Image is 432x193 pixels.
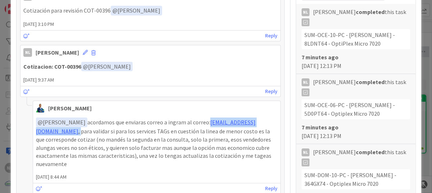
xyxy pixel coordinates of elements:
b: completed [356,8,385,15]
b: 7 minutes ago [302,124,339,131]
span: @ [112,7,118,14]
p: Cotización para revisión COT-00396 [23,6,277,15]
div: NL [302,8,309,16]
span: [DATE] 3:10 PM [20,20,280,28]
span: [PERSON_NAME] [38,119,86,126]
div: SUM-DOM-10-PC - [PERSON_NAME] - 364GX74 - Optiplex Micro 7020 [302,169,410,189]
span: [PERSON_NAME] this task [313,8,406,26]
div: NL [302,78,309,86]
div: SUM-OCE-10-PC - [PERSON_NAME] - 8LDNT64 - OptiPlex Micro 7020 [302,29,410,49]
div: NL [23,48,32,57]
p: acordamos que enviaras correo a ingram al correo: , para validar si para los services TAGs en cue... [36,118,277,168]
span: [DATE] 8:44 AM [33,173,280,181]
span: [PERSON_NAME] [112,7,160,14]
div: [PERSON_NAME] [48,104,92,112]
img: GA [36,104,45,112]
b: completed [356,148,385,156]
b: 7 minutes ago [302,54,339,61]
a: Reply [265,184,277,193]
span: @ [38,119,43,126]
span: [DATE] 9:37 AM [20,76,280,84]
div: [PERSON_NAME] [36,48,79,57]
a: Reply [265,87,277,96]
a: Reply [265,31,277,40]
div: NL [302,148,309,156]
div: [DATE] 12:13 PM [302,123,410,140]
span: [PERSON_NAME] this task [313,148,406,166]
span: [PERSON_NAME] this task [313,78,406,96]
div: SUM-OCE-06-PC - [PERSON_NAME] - 5D0PT64 - Optiplex Micro 7020 [302,99,410,119]
div: [DATE] 12:13 PM [302,53,410,70]
span: [PERSON_NAME] [83,63,131,70]
span: @ [83,63,88,70]
b: completed [356,78,385,86]
strong: Cotizacion: COT-00396 [23,63,81,70]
